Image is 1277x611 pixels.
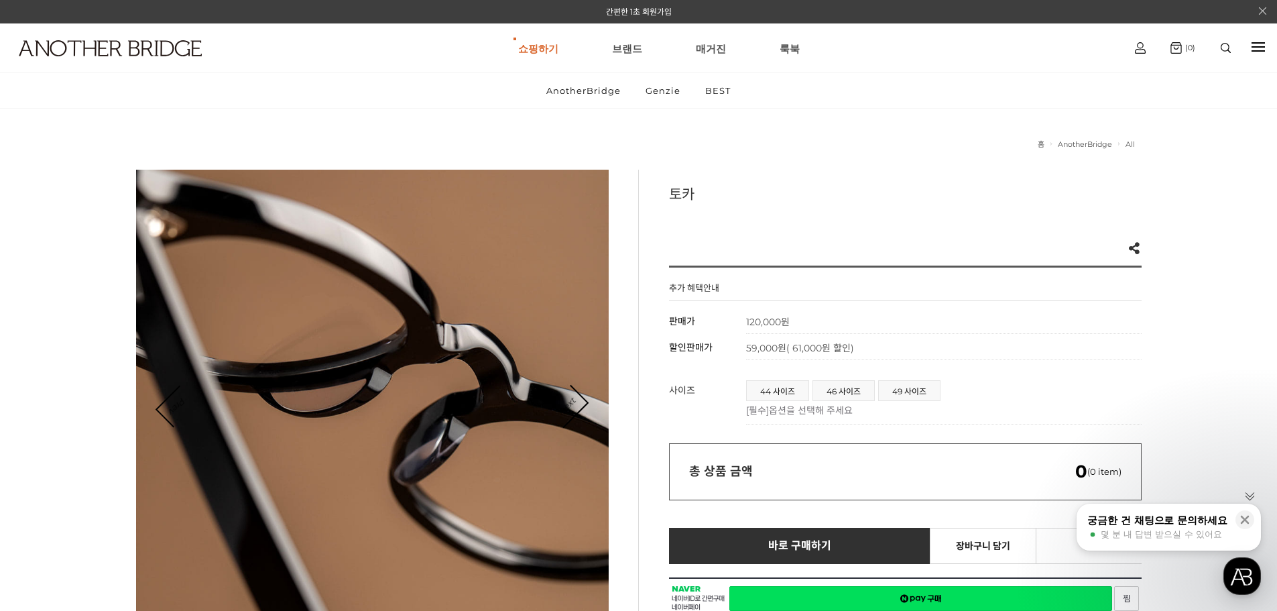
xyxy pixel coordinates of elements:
span: 홈 [42,445,50,456]
h3: 토카 [669,183,1142,203]
a: Next [546,386,587,427]
a: 룩북 [780,24,800,72]
span: (0) [1182,43,1195,52]
span: ( 61,000원 할인) [786,342,854,354]
a: (0) [1170,42,1195,54]
li: 49 사이즈 [878,380,940,401]
a: BEST [694,73,742,108]
a: 설정 [173,425,257,459]
span: (0 item) [1075,466,1121,477]
a: 바로 구매하기 [669,528,931,564]
th: 사이즈 [669,374,746,425]
img: logo [19,40,202,56]
img: cart [1170,42,1182,54]
a: 44 사이즈 [747,381,808,400]
img: cart [1135,42,1146,54]
span: 할인판매가 [669,341,713,353]
a: 장바구니 담기 [930,528,1036,564]
a: 46 사이즈 [813,381,874,400]
a: 대화 [88,425,173,459]
a: Genzie [634,73,692,108]
img: search [1221,43,1231,53]
a: 49 사이즈 [879,381,940,400]
a: 쇼핑하기 [518,24,558,72]
a: 홈 [1038,140,1044,149]
span: 옵션을 선택해 주세요 [769,404,853,416]
a: 브랜드 [612,24,642,72]
a: All [1126,140,1135,149]
li: 46 사이즈 [812,380,875,401]
a: AnotherBridge [1058,140,1112,149]
a: 간편한 1초 회원가입 [606,7,672,17]
a: Prev [158,386,198,426]
a: logo [7,40,198,89]
li: 44 사이즈 [746,380,809,401]
a: 매거진 [696,24,726,72]
strong: 120,000원 [746,316,790,328]
em: 0 [1075,461,1087,482]
a: 새창 [729,586,1112,611]
span: 59,000원 [746,342,854,354]
span: 바로 구매하기 [768,540,832,552]
span: 대화 [123,446,139,457]
p: [필수] [746,403,1135,416]
a: 홈 [4,425,88,459]
h4: 추가 혜택안내 [669,281,719,300]
a: AnotherBridge [535,73,632,108]
strong: 총 상품 금액 [689,464,753,479]
a: 새창 [1114,586,1139,611]
span: 판매가 [669,315,695,327]
span: 설정 [207,445,223,456]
